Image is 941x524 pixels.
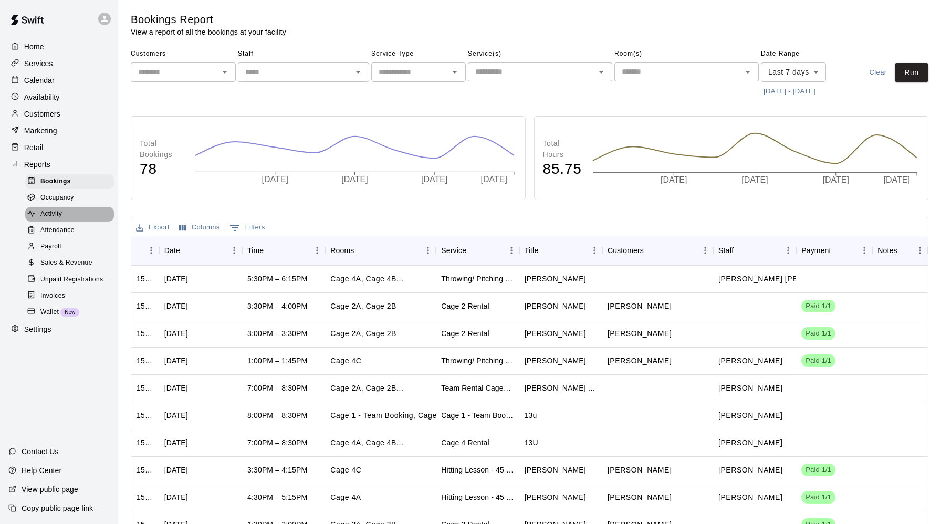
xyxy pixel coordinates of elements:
a: Marketing [8,123,110,139]
div: Activity [25,207,114,222]
tspan: [DATE] [883,175,909,184]
p: Marketing [24,125,57,136]
a: Calendar [8,72,110,88]
div: Customers [602,236,713,265]
p: Settings [24,324,51,334]
div: Team Rental Cages 3 & 4 [441,383,514,393]
p: Cage 4C [330,465,361,476]
div: Cage 2 Rental [441,301,489,311]
div: Payment [801,236,831,265]
div: Ian Dickerson Lesson [525,274,586,284]
div: Mon, Oct 13, 2025 [164,410,188,421]
a: Settings [8,322,110,338]
button: Sort [734,243,748,258]
div: Mon, Oct 13, 2025 [164,274,188,284]
div: Service [441,236,466,265]
p: Patrick Hodges [718,383,782,394]
p: Rafael Betances [718,492,782,503]
a: Invoices [25,288,118,304]
button: Menu [420,243,436,258]
div: 1:00PM – 1:45PM [247,355,307,366]
div: Notes [872,236,928,265]
a: Services [8,56,110,71]
span: Bookings [40,176,71,187]
button: Export [133,219,172,236]
a: Availability [8,89,110,105]
a: Sales & Revenue [25,255,118,271]
div: Bookings [25,174,114,189]
div: Cage 1 - Team Booking [441,410,514,421]
span: Occupancy [40,193,74,203]
p: Calendar [24,75,55,86]
div: Unpaid Registrations [25,273,114,287]
span: Service Type [371,46,466,62]
tspan: [DATE] [262,175,288,184]
div: 5:30PM – 6:15PM [247,274,307,284]
div: 1518546 [137,301,154,311]
p: Rafael Betances [718,465,782,476]
div: 1517347 [137,437,154,448]
div: Retail [8,140,110,155]
p: Total Bookings [140,138,184,160]
span: Paid 1/1 [801,492,835,502]
button: Open [740,65,755,79]
div: 1517369 [137,383,154,393]
div: Last 7 days [761,62,826,82]
span: Wallet [40,307,59,318]
div: Rowan Duddie [525,355,586,366]
p: Cage 4C [330,355,361,366]
div: Invoices [25,289,114,303]
tspan: [DATE] [661,175,687,184]
p: Rafael Betances [718,410,782,421]
a: Unpaid Registrations [25,271,118,288]
div: Attendance [25,223,114,238]
div: Title [519,236,602,265]
span: Paid 1/1 [801,301,835,311]
p: Services [24,58,53,69]
div: Reports [8,156,110,172]
div: Mon, Oct 13, 2025 [164,492,188,502]
button: Menu [504,243,519,258]
button: Sort [831,243,846,258]
a: Customers [8,106,110,122]
button: [DATE] - [DATE] [761,83,818,100]
span: Room(s) [614,46,759,62]
div: Hitting Lesson - 45 Minutes [441,465,514,475]
a: Activity [25,206,118,223]
p: Retail [24,142,44,153]
span: Date Range [761,46,853,62]
div: Time [247,236,264,265]
span: Staff [238,46,369,62]
button: Open [217,65,232,79]
div: Time [242,236,325,265]
span: New [60,309,79,315]
button: Menu [912,243,928,258]
div: 3:00PM – 3:30PM [247,328,307,339]
button: Menu [309,243,325,258]
span: Activity [40,209,62,219]
tspan: [DATE] [822,175,849,184]
div: Mon, Oct 13, 2025 [164,383,188,393]
div: 1517360 [137,410,154,421]
div: Title [525,236,539,265]
button: Sort [354,243,369,258]
p: Home [24,41,44,52]
p: Cage 1 - Team Booking, Cage 1 - After Hours - Lessons Only [330,410,546,421]
button: Sort [897,243,912,258]
a: Bookings [25,173,118,190]
button: Menu [780,243,796,258]
div: 1516146 [137,465,154,475]
p: Rafael Betances [718,437,782,448]
button: Select columns [176,219,223,236]
a: WalletNew [25,304,118,320]
p: Kaden Gustafson [608,301,672,312]
div: WalletNew [25,305,114,320]
a: Payroll [25,239,118,255]
p: View a report of all the bookings at your facility [131,27,286,37]
h5: Bookings Report [131,13,286,27]
p: Cage 2A, Cage 2B, Cage 3A, Cage 3B, Cage 2 - After Hours - Lessons Only , Cage 3 - After Hours - ... [330,383,403,394]
p: Total Hours [543,138,582,160]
